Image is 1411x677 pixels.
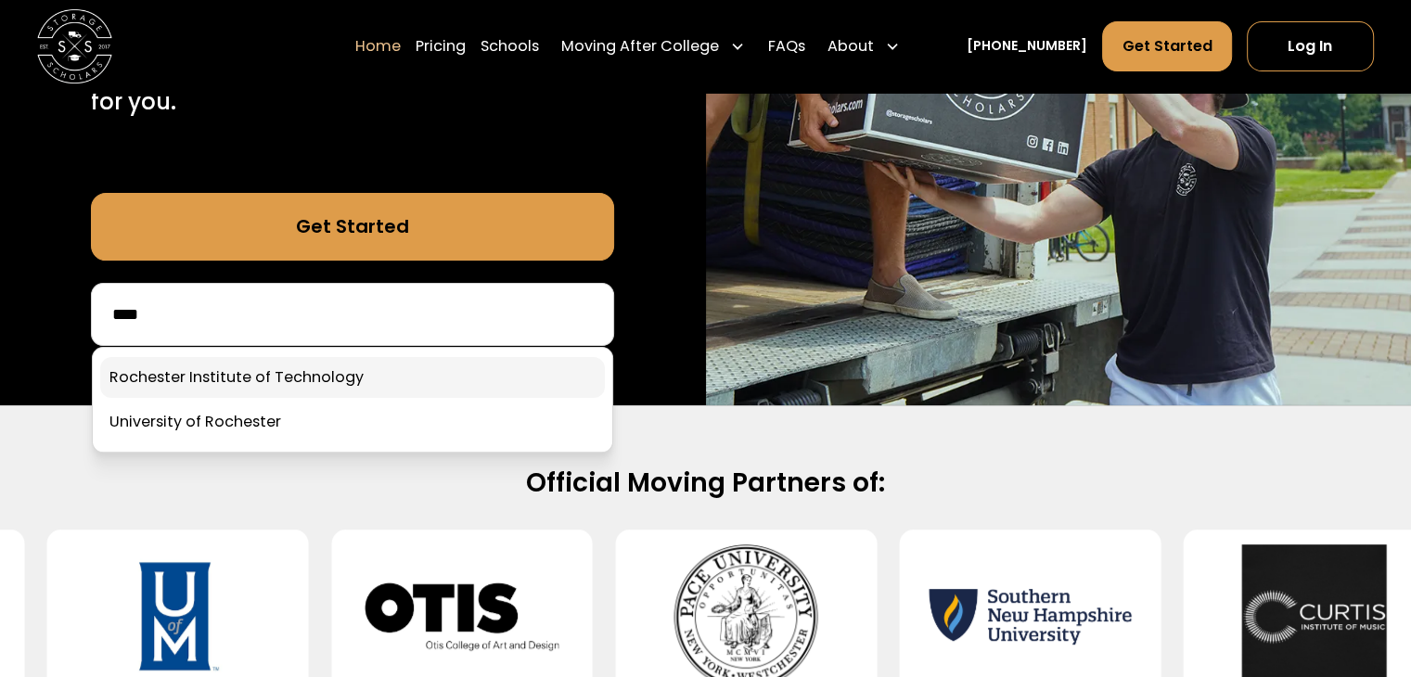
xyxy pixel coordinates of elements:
div: Moving After College [554,20,752,72]
h2: Official Moving Partners of: [108,466,1303,500]
a: FAQs [767,20,804,72]
a: Schools [481,20,539,72]
img: Storage Scholars main logo [37,9,112,84]
div: Moving After College [561,35,719,57]
a: Home [355,20,401,72]
a: Log In [1247,21,1374,71]
a: Pricing [416,20,466,72]
a: Get Started [1102,21,1231,71]
a: home [37,9,112,84]
a: [PHONE_NUMBER] [967,37,1087,57]
a: Get Started [91,193,614,260]
div: About [820,20,907,72]
div: About [827,35,874,57]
